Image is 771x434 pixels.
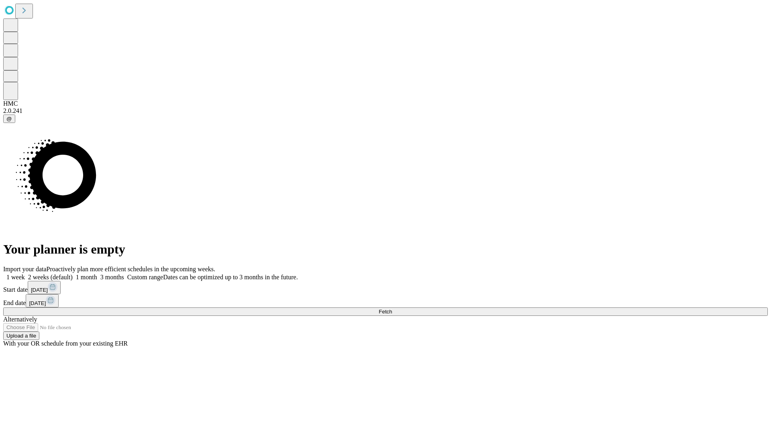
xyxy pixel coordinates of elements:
[127,274,163,280] span: Custom range
[3,281,768,294] div: Start date
[6,274,25,280] span: 1 week
[76,274,97,280] span: 1 month
[26,294,59,307] button: [DATE]
[3,332,39,340] button: Upload a file
[47,266,215,272] span: Proactively plan more efficient schedules in the upcoming weeks.
[3,107,768,115] div: 2.0.241
[29,300,46,306] span: [DATE]
[163,274,298,280] span: Dates can be optimized up to 3 months in the future.
[31,287,48,293] span: [DATE]
[6,116,12,122] span: @
[100,274,124,280] span: 3 months
[3,115,15,123] button: @
[3,242,768,257] h1: Your planner is empty
[28,274,73,280] span: 2 weeks (default)
[3,100,768,107] div: HMC
[3,294,768,307] div: End date
[3,316,37,323] span: Alternatively
[3,340,128,347] span: With your OR schedule from your existing EHR
[3,266,47,272] span: Import your data
[3,307,768,316] button: Fetch
[379,309,392,315] span: Fetch
[28,281,61,294] button: [DATE]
